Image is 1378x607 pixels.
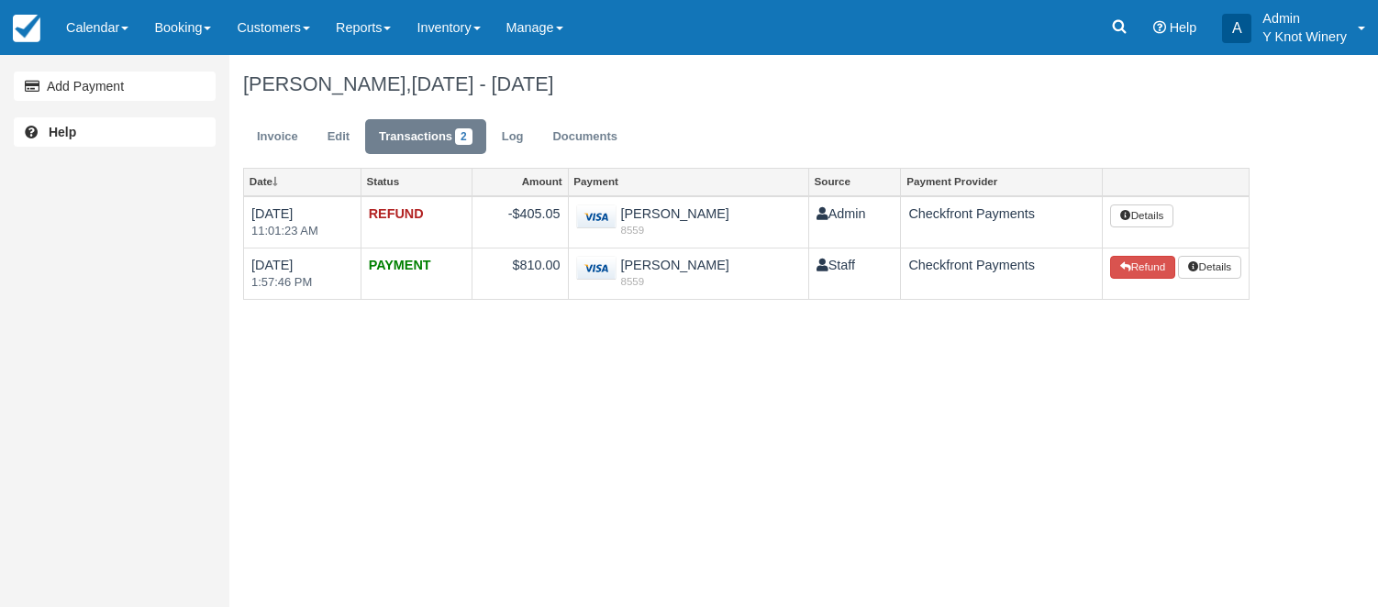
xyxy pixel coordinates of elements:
em: 8559 [576,223,801,237]
span: 2 [455,128,472,145]
em: 11:01:23 AM [251,223,353,240]
td: Checkfront Payments [901,196,1103,248]
em: 8559 [576,274,801,289]
a: Edit [314,119,363,155]
strong: PAYMENT [369,258,431,272]
img: visa.png [576,256,617,281]
button: Details [1178,256,1240,280]
strong: REFUND [369,206,424,221]
img: checkfront-main-nav-mini-logo.png [13,15,40,42]
span: Help [1170,20,1197,35]
button: Details [1110,204,1172,228]
a: Log [488,119,538,155]
td: Checkfront Payments [901,248,1103,299]
a: Source [809,169,901,194]
b: Help [49,125,76,139]
img: visa.png [576,204,617,229]
a: Transactions2 [365,119,486,155]
i: Help [1153,21,1166,34]
td: Staff [808,248,901,299]
em: 1:57:46 PM [251,274,353,292]
span: [DATE] - [DATE] [411,72,553,95]
a: Payment [569,169,808,194]
td: [DATE] [244,196,361,248]
a: Date [244,169,361,194]
td: [PERSON_NAME] [568,196,808,248]
h1: [PERSON_NAME], [243,73,1250,95]
a: Documents [539,119,631,155]
td: [PERSON_NAME] [568,248,808,299]
a: Invoice [243,119,312,155]
td: [DATE] [244,248,361,299]
td: Admin [808,196,901,248]
div: A [1222,14,1251,43]
a: Payment Provider [901,169,1102,194]
a: Status [361,169,472,194]
td: $810.00 [472,248,568,299]
p: Y Knot Winery [1262,28,1347,46]
button: Refund [1110,256,1174,280]
a: Amount [472,169,568,194]
a: Help [14,117,216,147]
td: -$405.05 [472,196,568,248]
a: Add Payment [14,72,216,101]
p: Admin [1262,9,1347,28]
